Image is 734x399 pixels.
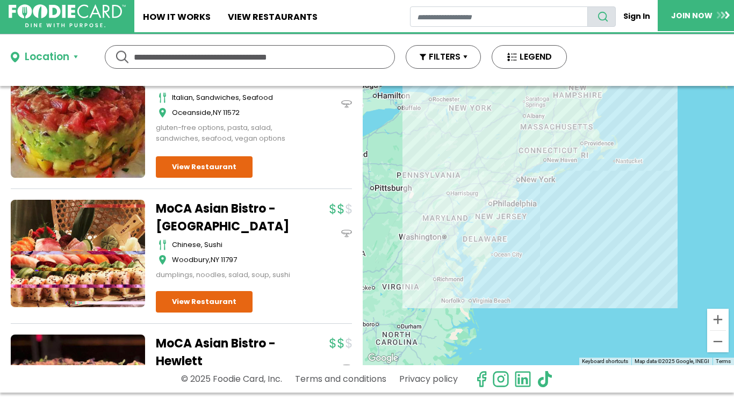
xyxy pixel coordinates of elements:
img: linkedin.svg [514,371,531,388]
button: FILTERS [406,45,481,69]
a: View Restaurant [156,156,253,178]
img: cutlery_icon.svg [159,240,167,250]
a: Terms [716,358,731,364]
div: Location [25,49,69,65]
button: Location [11,49,78,65]
img: map_icon.svg [159,107,167,118]
button: Keyboard shortcuts [582,358,628,365]
img: FoodieCard; Eat, Drink, Save, Donate [9,4,126,28]
div: chinese, sushi [172,240,290,250]
img: Google [365,351,401,365]
div: gluten-free options, pasta, salad, sandwiches, seafood, vegan options [156,122,290,143]
svg: check us out on facebook [473,371,490,388]
img: tiktok.svg [536,371,553,388]
button: LEGEND [492,45,567,69]
img: dinein_icon.svg [341,363,352,374]
span: Woodbury [172,255,209,265]
img: dinein_icon.svg [341,99,352,110]
img: map_icon.svg [159,255,167,265]
img: cutlery_icon.svg [159,92,167,103]
span: NY [211,255,219,265]
div: dumplings, noodles, salad, soup, sushi [156,270,290,280]
span: Map data ©2025 Google, INEGI [635,358,709,364]
span: 11572 [223,107,240,118]
a: Sign In [616,6,658,26]
div: , [172,255,290,265]
a: View Restaurant [156,291,253,313]
span: 11797 [221,255,237,265]
a: Privacy policy [399,369,458,388]
button: Zoom out [707,331,729,352]
span: Oceanside [172,107,211,118]
a: MoCA Asian Bistro - [GEOGRAPHIC_DATA] [156,200,290,235]
a: Terms and conditions [295,369,386,388]
img: dinein_icon.svg [341,228,352,239]
button: Zoom in [707,309,729,330]
a: MoCA Asian Bistro - Hewlett [156,335,290,370]
input: restaurant search [410,6,588,27]
div: , [172,107,290,118]
p: © 2025 Foodie Card, Inc. [181,369,282,388]
a: Open this area in Google Maps (opens a new window) [365,351,401,365]
div: italian, sandwiches, seafood [172,92,290,103]
span: NY [213,107,221,118]
button: search [587,6,616,27]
